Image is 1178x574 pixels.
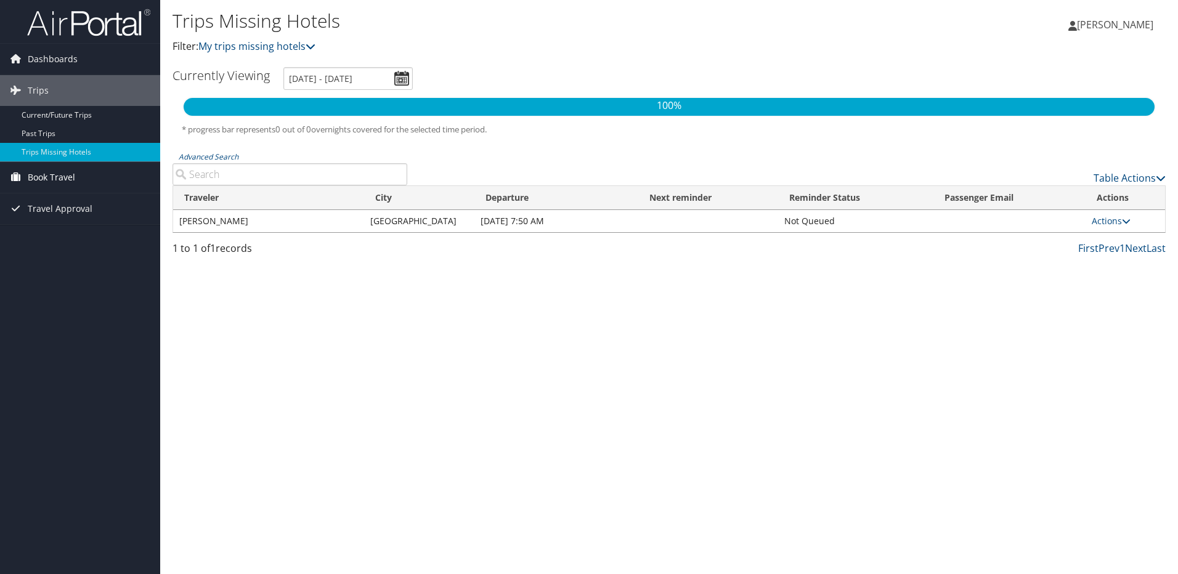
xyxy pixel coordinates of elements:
a: [PERSON_NAME] [1068,6,1166,43]
th: Next reminder [638,186,778,210]
h5: * progress bar represents overnights covered for the selected time period. [182,124,1156,135]
a: 1 [1119,241,1125,255]
span: 0 out of 0 [275,124,311,135]
span: 1 [210,241,216,255]
input: Advanced Search [173,163,407,185]
img: airportal-logo.png [27,8,150,37]
th: Actions [1086,186,1165,210]
a: Next [1125,241,1147,255]
th: Traveler: activate to sort column ascending [173,186,364,210]
td: [DATE] 7:50 AM [474,210,639,232]
th: Departure: activate to sort column descending [474,186,639,210]
a: Actions [1092,215,1131,227]
td: Not Queued [778,210,933,232]
input: [DATE] - [DATE] [283,67,413,90]
h3: Currently Viewing [173,67,270,84]
td: [GEOGRAPHIC_DATA] [364,210,474,232]
span: Dashboards [28,44,78,75]
th: City: activate to sort column ascending [364,186,474,210]
div: 1 to 1 of records [173,241,407,262]
span: Trips [28,75,49,106]
a: Prev [1099,241,1119,255]
a: My trips missing hotels [198,39,315,53]
p: Filter: [173,39,835,55]
span: Travel Approval [28,193,92,224]
th: Reminder Status [778,186,933,210]
a: Last [1147,241,1166,255]
a: Advanced Search [179,152,238,162]
td: [PERSON_NAME] [173,210,364,232]
th: Passenger Email: activate to sort column ascending [933,186,1086,210]
span: Book Travel [28,162,75,193]
a: First [1078,241,1099,255]
a: Table Actions [1094,171,1166,185]
span: [PERSON_NAME] [1077,18,1153,31]
p: 100% [184,98,1155,114]
h1: Trips Missing Hotels [173,8,835,34]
